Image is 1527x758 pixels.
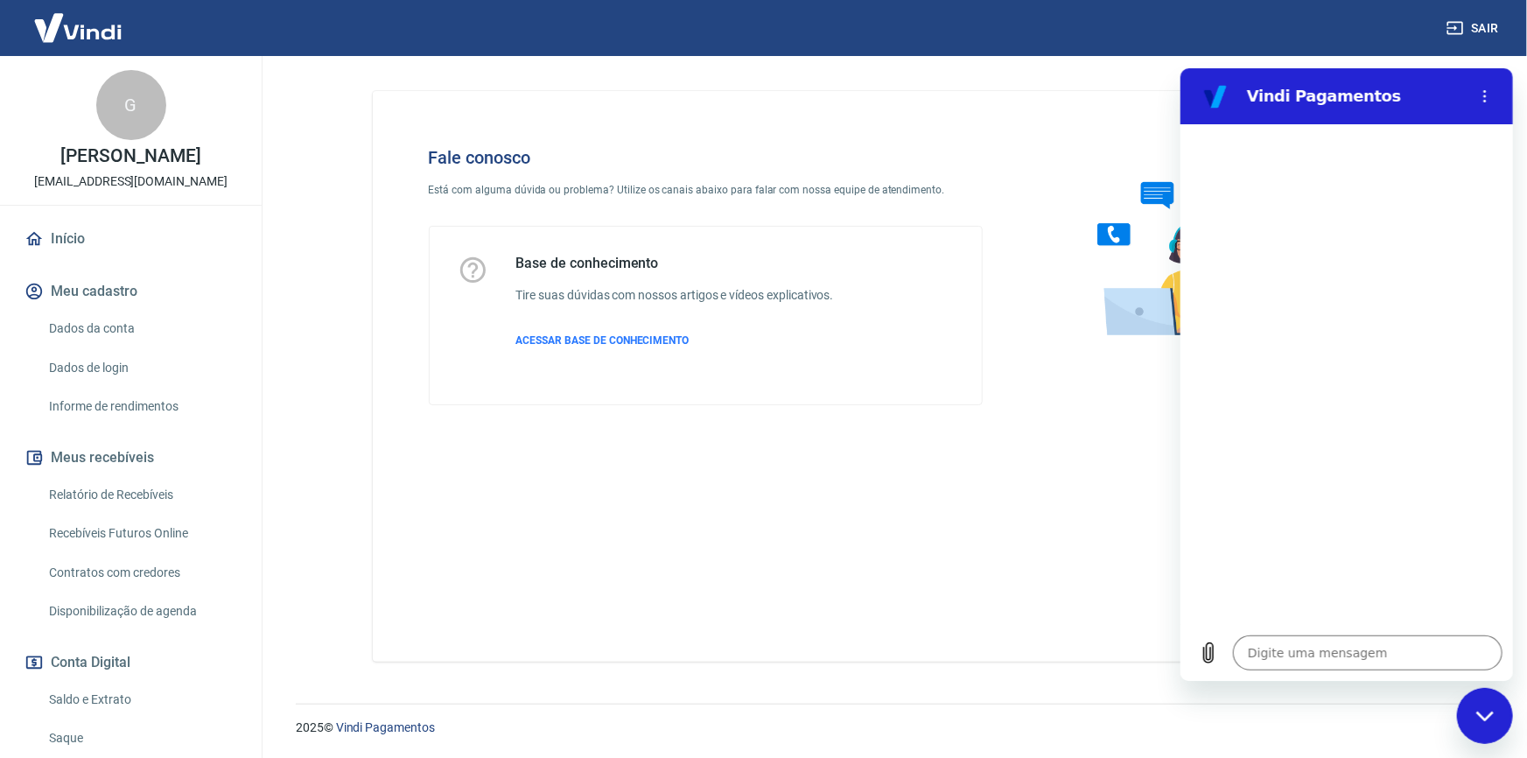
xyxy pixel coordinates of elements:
[21,220,241,258] a: Início
[516,333,834,348] a: ACESSAR BASE DE CONHECIMENTO
[1062,119,1328,353] img: Fale conosco
[42,516,241,551] a: Recebíveis Futuros Online
[21,643,241,682] button: Conta Digital
[42,350,241,386] a: Dados de login
[429,147,984,168] h4: Fale conosco
[42,311,241,347] a: Dados da conta
[42,555,241,591] a: Contratos com credores
[21,272,241,311] button: Meu cadastro
[21,1,135,54] img: Vindi
[296,719,1485,737] p: 2025 ©
[1180,68,1513,681] iframe: Janela de mensagens
[516,255,834,272] h5: Base de conhecimento
[42,720,241,756] a: Saque
[429,182,984,198] p: Está com alguma dúvida ou problema? Utilize os canais abaixo para falar com nossa equipe de atend...
[1443,12,1506,45] button: Sair
[516,334,690,347] span: ACESSAR BASE DE CONHECIMENTO
[34,172,228,191] p: [EMAIL_ADDRESS][DOMAIN_NAME]
[1457,688,1513,744] iframe: Botão para abrir a janela de mensagens, conversa em andamento
[21,439,241,477] button: Meus recebíveis
[42,682,241,718] a: Saldo e Extrato
[336,720,435,734] a: Vindi Pagamentos
[42,593,241,629] a: Disponibilização de agenda
[42,389,241,425] a: Informe de rendimentos
[42,477,241,513] a: Relatório de Recebíveis
[516,286,834,305] h6: Tire suas dúvidas com nossos artigos e vídeos explicativos.
[60,147,200,165] p: [PERSON_NAME]
[96,70,166,140] div: G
